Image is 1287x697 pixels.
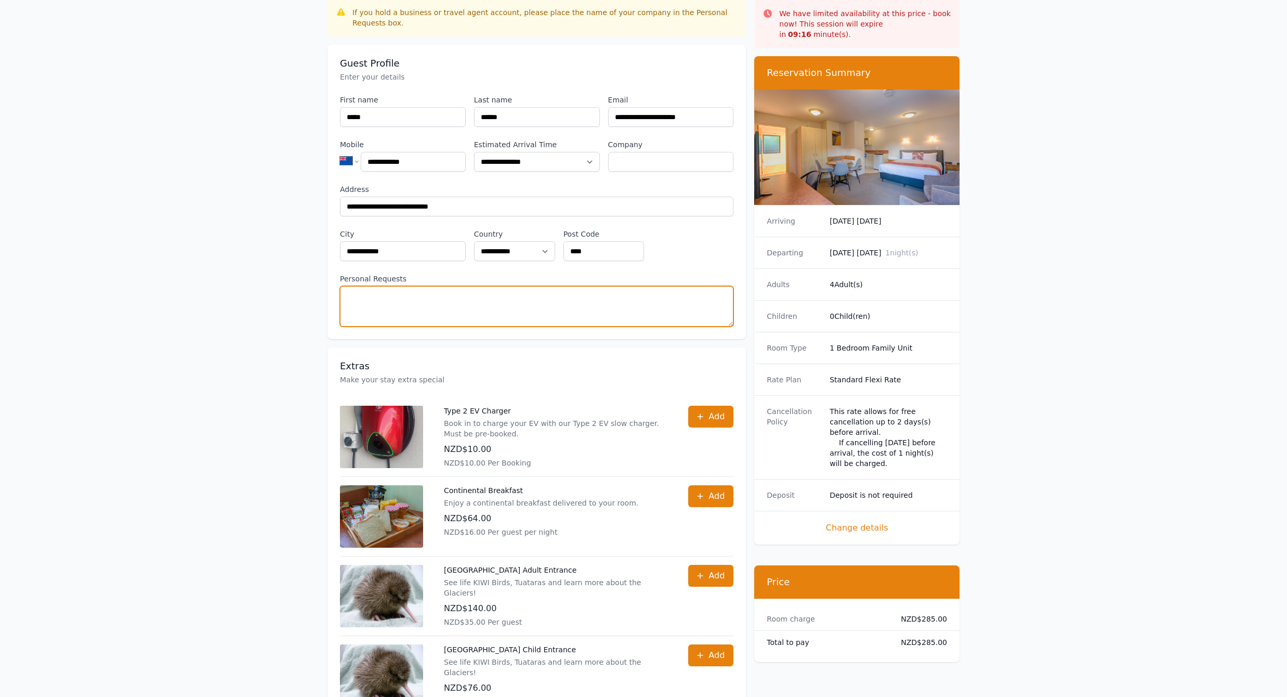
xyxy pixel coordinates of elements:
label: First name [340,95,466,105]
label: Last name [474,95,600,105]
p: NZD$35.00 Per guest [444,617,667,627]
dt: Deposit [767,490,821,500]
p: NZD$10.00 [444,443,667,456]
label: Mobile [340,139,466,150]
dt: Rate Plan [767,375,821,385]
p: Book in to charge your EV with our Type 2 EV slow charger. Must be pre-booked. [444,418,667,439]
div: If you hold a business or travel agent account, please place the name of your company in the Pers... [352,7,738,28]
p: NZD$76.00 [444,682,667,694]
dt: Arriving [767,216,821,226]
label: City [340,229,466,239]
p: NZD$10.00 Per Booking [444,458,667,468]
dd: Standard Flexi Rate [830,375,947,385]
label: Company [608,139,734,150]
p: NZD$16.00 Per guest per night [444,527,638,537]
dd: Deposit is not required [830,490,947,500]
button: Add [688,406,733,428]
dt: Adults [767,279,821,290]
h3: Reservation Summary [767,67,947,79]
button: Add [688,485,733,507]
span: Add [708,649,725,662]
span: Add [708,490,725,502]
button: Add [688,644,733,666]
dd: 1 Bedroom Family Unit [830,343,947,353]
p: See life KIWI Birds, Tuataras and learn more about the Glaciers! [444,577,667,598]
label: Address [340,184,733,195]
label: Post Code [563,229,645,239]
p: Continental Breakfast [444,485,638,496]
img: Continental Breakfast [340,485,423,548]
span: Change details [767,522,947,534]
p: Enjoy a continental breakfast delivered to your room. [444,498,638,508]
label: Estimated Arrival Time [474,139,600,150]
strong: 09 : 16 [788,30,811,38]
dt: Cancellation Policy [767,406,821,469]
label: Personal Requests [340,274,733,284]
dt: Children [767,311,821,321]
h3: Price [767,576,947,588]
dt: Room Type [767,343,821,353]
dt: Total to pay [767,637,884,648]
img: West Coast Wildlife Centre Adult Entrance [340,565,423,627]
dt: Room charge [767,614,884,624]
span: Add [708,570,725,582]
p: See life KIWI Birds, Tuataras and learn more about the Glaciers! [444,657,667,678]
h3: Guest Profile [340,57,733,70]
dd: [DATE] [DATE] [830,216,947,226]
label: Country [474,229,555,239]
div: This rate allows for free cancellation up to 2 days(s) before arrival. If cancelling [DATE] befor... [830,406,947,469]
span: 1 night(s) [885,249,918,257]
label: Email [608,95,734,105]
p: NZD$64.00 [444,512,638,525]
dd: NZD$285.00 [892,614,947,624]
p: We have limited availability at this price - book now! This session will expire in minute(s). [779,8,951,40]
p: [GEOGRAPHIC_DATA] Child Entrance [444,644,667,655]
button: Add [688,565,733,587]
p: Make your stay extra special [340,375,733,385]
span: Add [708,410,725,423]
dd: NZD$285.00 [892,637,947,648]
img: 1 Bedroom Family Unit [754,89,960,205]
p: Type 2 EV Charger [444,406,667,416]
dd: [DATE] [DATE] [830,248,947,258]
dd: 4 Adult(s) [830,279,947,290]
img: Type 2 EV Charger [340,406,423,468]
p: NZD$140.00 [444,602,667,615]
dd: 0 Child(ren) [830,311,947,321]
h3: Extras [340,360,733,372]
p: Enter your details [340,72,733,82]
p: [GEOGRAPHIC_DATA] Adult Entrance [444,565,667,575]
dt: Departing [767,248,821,258]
